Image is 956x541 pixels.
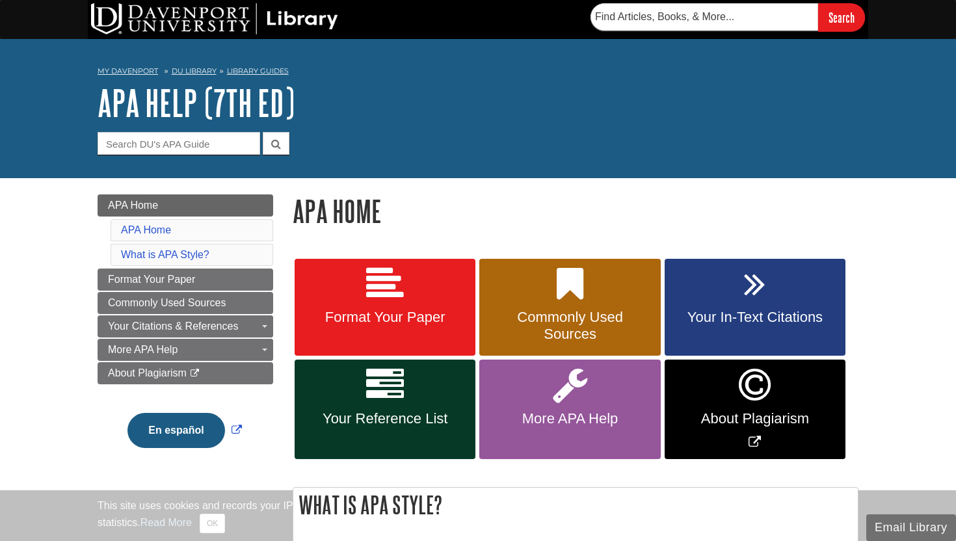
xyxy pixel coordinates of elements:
[295,259,475,356] a: Format Your Paper
[98,62,858,83] nav: breadcrumb
[591,3,818,31] input: Find Articles, Books, & More...
[98,498,858,533] div: This site uses cookies and records your IP address for usage statistics. Additionally, we use Goo...
[98,292,273,314] a: Commonly Used Sources
[98,66,158,77] a: My Davenport
[665,259,845,356] a: Your In-Text Citations
[108,200,158,211] span: APA Home
[227,66,289,75] a: Library Guides
[189,369,200,378] i: This link opens in a new window
[140,517,192,528] a: Read More
[98,269,273,291] a: Format Your Paper
[108,274,195,285] span: Format Your Paper
[818,3,865,31] input: Search
[172,66,217,75] a: DU Library
[489,410,650,427] span: More APA Help
[293,194,858,228] h1: APA Home
[98,83,295,123] a: APA Help (7th Ed)
[295,360,475,459] a: Your Reference List
[304,309,466,326] span: Format Your Paper
[98,362,273,384] a: About Plagiarism
[98,315,273,337] a: Your Citations & References
[108,344,178,355] span: More APA Help
[866,514,956,541] button: Email Library
[98,339,273,361] a: More APA Help
[674,309,836,326] span: Your In-Text Citations
[98,194,273,217] a: APA Home
[293,488,858,522] h2: What is APA Style?
[479,259,660,356] a: Commonly Used Sources
[98,194,273,470] div: Guide Page Menu
[674,410,836,427] span: About Plagiarism
[479,360,660,459] a: More APA Help
[200,514,225,533] button: Close
[127,413,224,448] button: En español
[108,321,238,332] span: Your Citations & References
[489,309,650,343] span: Commonly Used Sources
[108,297,226,308] span: Commonly Used Sources
[591,3,865,31] form: Searches DU Library's articles, books, and more
[665,360,845,459] a: Link opens in new window
[304,410,466,427] span: Your Reference List
[124,425,245,436] a: Link opens in new window
[98,132,260,155] input: Search DU's APA Guide
[121,249,209,260] a: What is APA Style?
[121,224,171,235] a: APA Home
[91,3,338,34] img: DU Library
[108,367,187,378] span: About Plagiarism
